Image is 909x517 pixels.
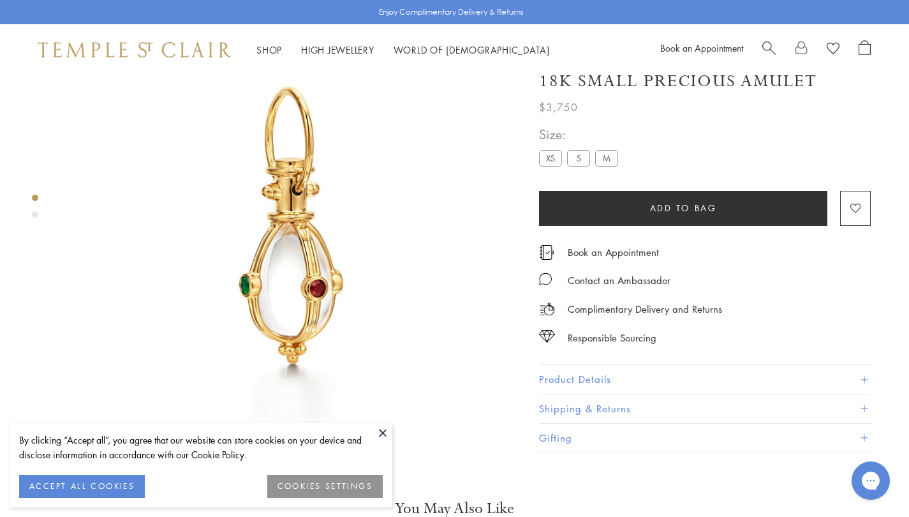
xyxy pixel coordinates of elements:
img: icon_appointment.svg [539,245,554,260]
label: XS [539,151,562,167]
img: icon_sourcing.svg [539,330,555,343]
div: Product gallery navigation [32,191,38,228]
nav: Main navigation [256,42,550,58]
p: Enjoy Complimentary Delivery & Returns [379,6,524,19]
span: $3,750 [539,99,578,116]
span: Size: [539,124,623,146]
iframe: Gorgias live chat messenger [845,457,896,504]
button: Gifting [539,424,871,453]
a: Search [762,40,776,59]
button: ACCEPT ALL COOKIES [19,475,145,498]
div: Responsible Sourcing [568,330,656,346]
a: Open Shopping Bag [859,40,871,59]
button: Product Details [539,366,871,394]
a: Book an Appointment [568,245,659,259]
span: Add to bag [650,201,717,215]
button: Shipping & Returns [539,394,871,423]
label: M [595,151,618,167]
p: Complimentary Delivery and Returns [568,301,722,317]
a: High JewelleryHigh Jewellery [301,43,374,56]
button: Add to bag [539,191,827,226]
h1: 18K Small Precious Amulet [539,70,817,93]
div: Contact an Ambassador [568,273,670,288]
img: MessageIcon-01_2.svg [539,273,552,285]
a: ShopShop [256,43,282,56]
div: By clicking “Accept all”, you agree that our website can store cookies on your device and disclos... [19,433,383,462]
a: World of [DEMOGRAPHIC_DATA]World of [DEMOGRAPHIC_DATA] [394,43,550,56]
label: S [567,151,590,167]
img: Temple St. Clair [38,42,231,57]
img: icon_delivery.svg [539,301,555,317]
a: Book an Appointment [660,41,743,54]
a: View Wishlist [827,40,839,59]
button: COOKIES SETTINGS [267,475,383,498]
